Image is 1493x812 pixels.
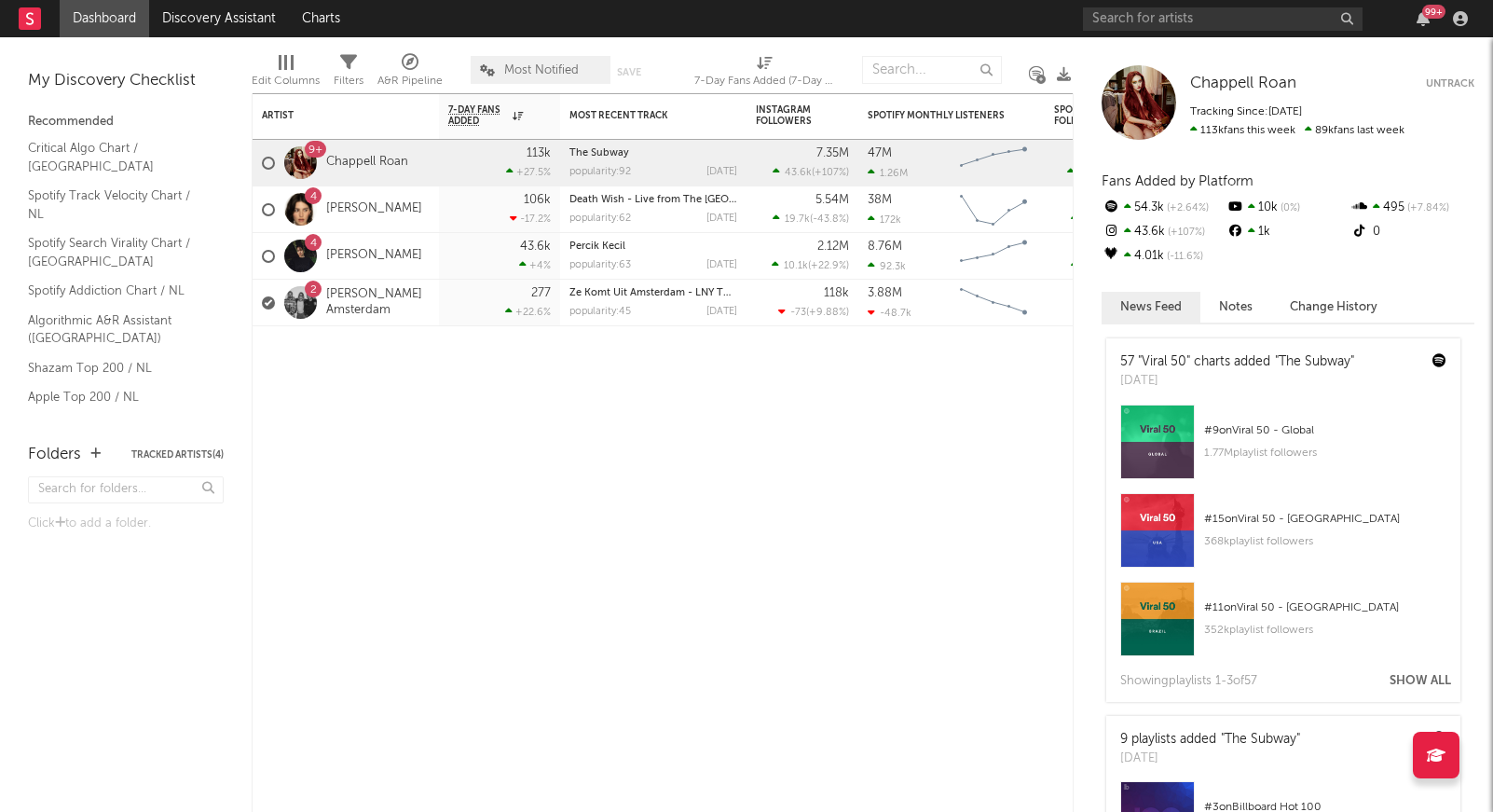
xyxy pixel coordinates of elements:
[952,140,1035,186] svg: Chart title
[519,259,551,271] div: +4 %
[28,138,205,176] a: Critical Algo Chart / [GEOGRAPHIC_DATA]
[569,167,631,177] div: popularity: 92
[785,214,810,225] span: 19.7k
[1106,493,1460,582] a: #15onViral 50 - [GEOGRAPHIC_DATA]368kplaylist followers
[862,56,1002,84] input: Search...
[868,307,911,319] div: -48.7k
[1350,220,1474,244] div: 0
[706,167,737,177] div: [DATE]
[952,280,1035,326] svg: Chart title
[520,241,551,253] div: 43.6k
[28,358,205,378] a: Shazam Top 200 / NL
[1106,582,1460,670] a: #11onViral 50 - [GEOGRAPHIC_DATA]352kplaylist followers
[1102,174,1253,188] span: Fans Added by Platform
[706,307,737,317] div: [DATE]
[1426,75,1474,93] button: Untrack
[1404,203,1449,213] span: +7.84 %
[772,259,849,271] div: ( )
[1120,750,1300,768] div: [DATE]
[617,67,641,77] button: Save
[1165,227,1205,238] span: +107 %
[524,194,551,206] div: 106k
[952,186,1035,233] svg: Chart title
[1204,619,1446,641] div: 352k playlist followers
[131,450,224,460] button: Tracked Artists(4)
[1390,675,1451,687] button: Show All
[326,155,408,171] a: Chappell Roan
[868,167,908,179] div: 1.26M
[868,260,906,272] div: 92.3k
[28,186,205,224] a: Spotify Track Velocity Chart / NL
[569,213,631,224] div: popularity: 62
[1200,292,1271,323] button: Notes
[706,213,737,224] div: [DATE]
[1204,597,1446,619] div: # 11 on Viral 50 - [GEOGRAPHIC_DATA]
[694,47,834,101] div: 7-Day Fans Added (7-Day Fans Added)
[1120,372,1354,391] div: [DATE]
[1204,442,1446,464] div: 1.77M playlist followers
[868,241,902,253] div: 8.76M
[569,288,770,298] a: Ze Komt Uit Amsterdam - LNY TNZ Remix
[326,201,422,217] a: [PERSON_NAME]
[1275,355,1354,368] a: "The Subway"
[952,233,1035,280] svg: Chart title
[569,195,737,205] div: Death Wish - Live from The O2 Arena
[1190,125,1404,136] span: 89k fans last week
[1071,213,1147,225] div: ( )
[28,387,205,407] a: Apple Top 200 / NL
[504,64,579,76] span: Most Notified
[1271,292,1396,323] button: Change History
[1102,196,1226,220] div: 54.3k
[1102,220,1226,244] div: 43.6k
[773,166,849,178] div: ( )
[448,104,508,127] span: 7-Day Fans Added
[28,310,205,349] a: Algorithmic A&R Assistant ([GEOGRAPHIC_DATA])
[506,166,551,178] div: +27.5 %
[28,476,224,503] input: Search for folders...
[1190,106,1302,117] span: Tracking Since: [DATE]
[28,70,224,92] div: My Discovery Checklist
[1071,259,1147,271] div: ( )
[326,287,430,319] a: [PERSON_NAME] Amsterdam
[817,241,849,253] div: 2.12M
[773,213,849,225] div: ( )
[1417,11,1430,26] button: 99+
[815,194,849,206] div: 5.54M
[1120,670,1257,693] div: Showing playlist s 1- 3 of 57
[1054,104,1119,127] div: Spotify Followers
[824,287,849,299] div: 118k
[28,281,205,301] a: Spotify Addiction Chart / NL
[252,47,320,101] div: Edit Columns
[334,70,363,92] div: Filters
[816,147,849,159] div: 7.35M
[28,111,224,133] div: Recommended
[868,194,892,206] div: 38M
[706,260,737,270] div: [DATE]
[28,444,81,466] div: Folders
[756,104,821,127] div: Instagram Followers
[262,110,402,121] div: Artist
[569,241,625,252] a: Percik Kecil
[569,148,629,158] a: The Subway
[1164,252,1203,262] span: -11.6 %
[569,195,810,205] a: Death Wish - Live from The [GEOGRAPHIC_DATA]
[531,287,551,299] div: 277
[1350,196,1474,220] div: 495
[868,147,892,159] div: 47M
[778,306,849,318] div: ( )
[1204,530,1446,553] div: 368k playlist followers
[527,147,551,159] div: 113k
[1190,75,1296,93] a: Chappell Roan
[1120,352,1354,372] div: 57 "Viral 50" charts added
[326,248,422,264] a: [PERSON_NAME]
[868,287,902,299] div: 3.88M
[1083,7,1363,31] input: Search for artists
[1164,203,1209,213] span: +2.64 %
[377,47,443,101] div: A&R Pipeline
[1422,5,1445,19] div: 99 +
[1226,220,1349,244] div: 1k
[1204,420,1446,442] div: # 9 on Viral 50 - Global
[569,148,737,158] div: The Subway
[815,168,846,178] span: +107 %
[811,261,846,271] span: +22.9 %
